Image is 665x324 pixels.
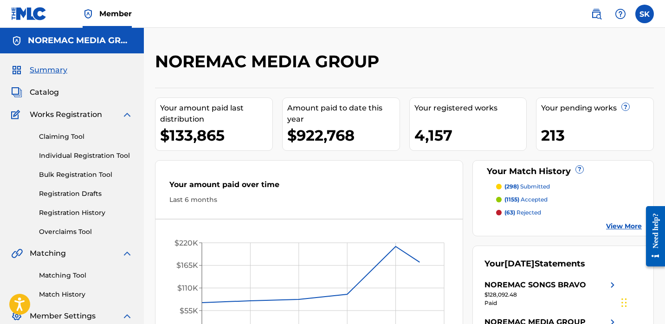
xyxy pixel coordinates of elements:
[122,248,133,259] img: expand
[39,189,133,199] a: Registration Drafts
[414,103,527,114] div: Your registered works
[611,5,630,23] div: Help
[504,208,541,217] p: rejected
[30,109,102,120] span: Works Registration
[287,125,400,146] div: $922,768
[160,125,272,146] div: $133,865
[11,109,23,120] img: Works Registration
[606,221,642,231] a: View More
[504,259,535,269] span: [DATE]
[174,239,198,247] tspan: $220K
[11,248,23,259] img: Matching
[99,8,132,19] span: Member
[39,271,133,280] a: Matching Tool
[39,151,133,161] a: Individual Registration Tool
[621,289,627,317] div: Drag
[639,199,665,274] iframe: Resource Center
[484,258,585,270] div: Your Statements
[484,279,618,307] a: NOREMAC SONGS BRAVOright chevron icon$128,092.48Paid
[619,279,665,324] iframe: Chat Widget
[30,65,67,76] span: Summary
[39,227,133,237] a: Overclaims Tool
[504,183,519,190] span: (298)
[122,109,133,120] img: expand
[504,182,550,191] p: submitted
[39,170,133,180] a: Bulk Registration Tool
[484,291,618,299] div: $128,092.48
[504,196,519,203] span: (1155)
[39,132,133,142] a: Claiming Tool
[122,311,133,322] img: expand
[541,103,653,114] div: Your pending works
[576,166,583,173] span: ?
[622,103,629,110] span: ?
[180,306,198,315] tspan: $55K
[169,195,449,205] div: Last 6 months
[496,195,642,204] a: (1155) accepted
[30,87,59,98] span: Catalog
[28,35,133,46] h5: NOREMAC MEDIA GROUP
[11,87,22,98] img: Catalog
[287,103,400,125] div: Amount paid to date this year
[177,284,198,292] tspan: $110K
[496,182,642,191] a: (298) submitted
[11,65,22,76] img: Summary
[484,299,618,307] div: Paid
[496,208,642,217] a: (63) rejected
[169,179,449,195] div: Your amount paid over time
[30,311,96,322] span: Member Settings
[591,8,602,19] img: search
[11,35,22,46] img: Accounts
[504,195,548,204] p: accepted
[414,125,527,146] div: 4,157
[587,5,606,23] a: Public Search
[11,65,67,76] a: SummarySummary
[607,279,618,291] img: right chevron icon
[11,7,47,20] img: MLC Logo
[155,51,384,72] h2: NOREMAC MEDIA GROUP
[11,311,22,322] img: Member Settings
[160,103,272,125] div: Your amount paid last distribution
[176,261,198,270] tspan: $165K
[83,8,94,19] img: Top Rightsholder
[615,8,626,19] img: help
[484,279,586,291] div: NOREMAC SONGS BRAVO
[39,290,133,299] a: Match History
[484,165,642,178] div: Your Match History
[504,209,515,216] span: (63)
[30,248,66,259] span: Matching
[541,125,653,146] div: 213
[11,87,59,98] a: CatalogCatalog
[39,208,133,218] a: Registration History
[635,5,654,23] div: User Menu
